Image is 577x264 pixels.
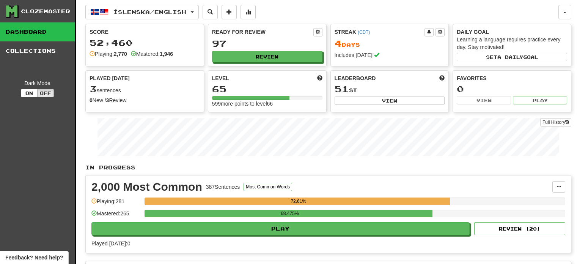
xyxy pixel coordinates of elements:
div: Day s [335,39,445,49]
span: Played [DATE]: 0 [91,240,130,247]
button: Review (20) [474,222,565,235]
span: 4 [335,38,342,49]
button: Most Common Words [244,183,292,191]
div: 52,460 [90,38,200,47]
button: Add sentence to collection [222,5,237,19]
div: Mastered: 265 [91,210,141,222]
div: Ready for Review [212,28,313,36]
button: Íslenska/English [85,5,199,19]
button: Seta dailygoal [457,53,567,61]
strong: 2,770 [114,51,127,57]
div: 65 [212,84,322,94]
p: In Progress [85,164,571,171]
div: Clozemaster [21,8,70,15]
span: 51 [335,84,349,94]
span: This week in points, UTC [439,74,445,82]
button: Search sentences [203,5,218,19]
div: st [335,84,445,94]
button: Off [37,89,54,97]
a: Full History [540,118,571,126]
span: Open feedback widget [5,254,63,261]
button: More stats [241,5,256,19]
button: Play [91,222,470,235]
button: View [335,96,445,105]
div: 599 more points to level 66 [212,100,322,107]
button: Play [513,96,567,104]
div: 72.61% [147,198,450,205]
span: Level [212,74,229,82]
div: Learning a language requires practice every day. Stay motivated! [457,36,567,51]
strong: 1,946 [160,51,173,57]
div: Playing: 281 [91,198,141,210]
strong: 0 [90,97,93,103]
div: sentences [90,84,200,94]
div: Mastered: [131,50,173,58]
div: Playing: [90,50,127,58]
div: Score [90,28,200,36]
div: 0 [457,84,567,94]
button: Review [212,51,322,62]
div: Favorites [457,74,567,82]
button: View [457,96,511,104]
span: Íslenska / English [113,9,186,15]
div: Dark Mode [6,79,69,87]
span: 3 [90,84,97,94]
a: (CDT) [358,30,370,35]
div: 387 Sentences [206,183,240,191]
span: a daily [497,54,523,60]
span: Leaderboard [335,74,376,82]
span: Score more points to level up [317,74,322,82]
div: New / Review [90,96,200,104]
strong: 3 [106,97,109,103]
div: 2,000 Most Common [91,181,202,193]
button: On [21,89,38,97]
div: 97 [212,39,322,48]
div: Streak [335,28,425,36]
div: 68.475% [147,210,432,217]
div: Includes [DATE]! [335,51,445,59]
div: Daily Goal [457,28,567,36]
span: Played [DATE] [90,74,130,82]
